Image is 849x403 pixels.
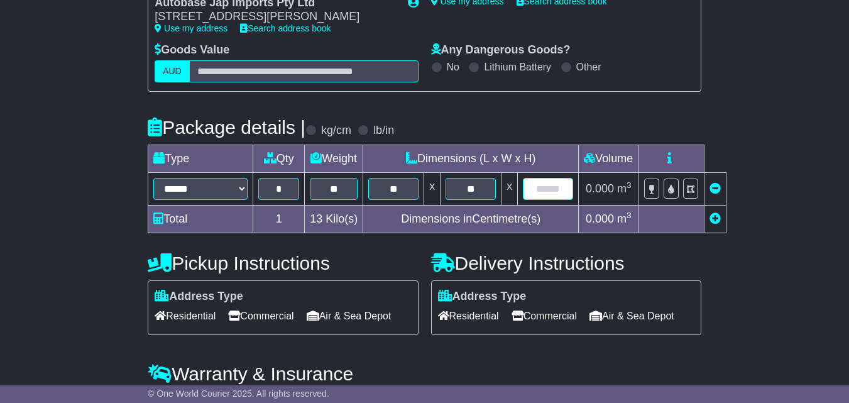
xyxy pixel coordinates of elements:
h4: Delivery Instructions [431,253,701,273]
td: Kilo(s) [305,205,363,233]
label: Other [576,61,601,73]
span: 13 [310,213,322,225]
td: Dimensions (L x W x H) [363,145,579,172]
h4: Package details | [148,117,305,138]
sup: 3 [627,211,632,220]
h4: Warranty & Insurance [148,363,701,384]
div: [STREET_ADDRESS][PERSON_NAME] [155,10,395,24]
label: Goods Value [155,43,229,57]
td: Type [148,145,253,172]
td: Volume [579,145,638,172]
label: Any Dangerous Goods? [431,43,571,57]
label: Lithium Battery [484,61,551,73]
span: © One World Courier 2025. All rights reserved. [148,389,329,399]
label: lb/in [373,124,394,138]
td: Total [148,205,253,233]
span: Commercial [512,306,577,326]
span: Commercial [228,306,293,326]
h4: Pickup Instructions [148,253,418,273]
span: Air & Sea Depot [589,306,674,326]
label: Address Type [155,290,243,304]
a: Use my address [155,23,227,33]
td: Qty [253,145,305,172]
label: Address Type [438,290,527,304]
label: kg/cm [321,124,351,138]
label: No [447,61,459,73]
span: Residential [155,306,216,326]
td: x [501,172,518,205]
a: Search address book [240,23,331,33]
label: AUD [155,60,190,82]
td: Dimensions in Centimetre(s) [363,205,579,233]
span: m [617,182,632,195]
a: Add new item [709,213,721,225]
a: Remove this item [709,182,721,195]
span: 0.000 [586,182,614,195]
td: x [424,172,441,205]
sup: 3 [627,180,632,190]
span: Residential [438,306,499,326]
span: 0.000 [586,213,614,225]
td: Weight [305,145,363,172]
span: Air & Sea Depot [307,306,392,326]
span: m [617,213,632,225]
td: 1 [253,205,305,233]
